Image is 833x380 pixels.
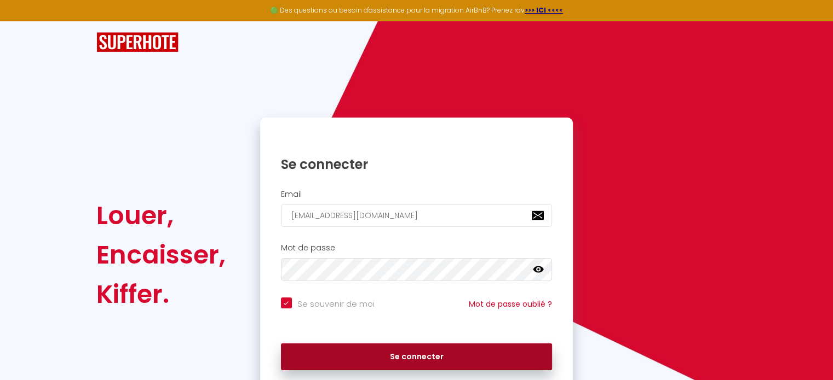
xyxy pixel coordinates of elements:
[281,243,553,253] h2: Mot de passe
[281,343,553,371] button: Se connecter
[281,204,553,227] input: Ton Email
[96,32,179,52] img: SuperHote logo
[281,190,553,199] h2: Email
[96,274,226,314] div: Kiffer.
[96,235,226,274] div: Encaisser,
[281,156,553,173] h1: Se connecter
[525,5,563,15] a: >>> ICI <<<<
[469,299,552,309] a: Mot de passe oublié ?
[96,196,226,235] div: Louer,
